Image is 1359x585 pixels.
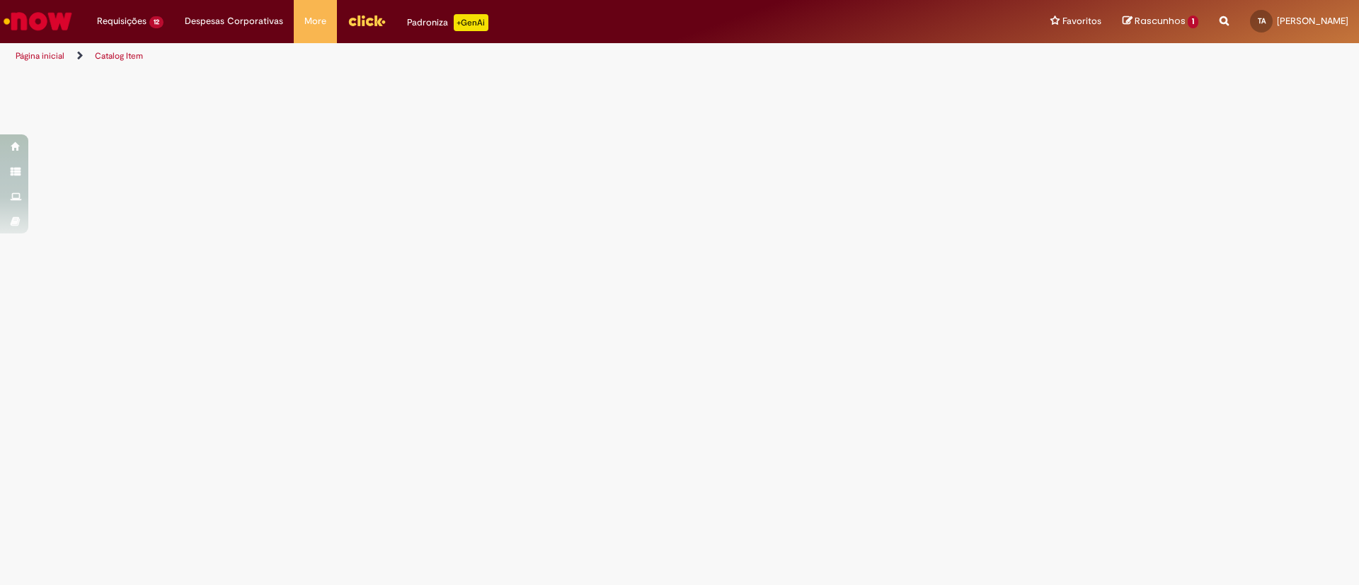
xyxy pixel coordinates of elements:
[348,10,386,31] img: click_logo_yellow_360x200.png
[1,7,74,35] img: ServiceNow
[97,14,147,28] span: Requisições
[1123,15,1198,28] a: Rascunhos
[454,14,488,31] p: +GenAi
[1258,16,1266,25] span: TA
[1188,16,1198,28] span: 1
[11,43,895,69] ul: Trilhas de página
[149,16,164,28] span: 12
[95,50,143,62] a: Catalog Item
[1062,14,1101,28] span: Favoritos
[16,50,64,62] a: Página inicial
[407,14,488,31] div: Padroniza
[1135,14,1186,28] span: Rascunhos
[304,14,326,28] span: More
[185,14,283,28] span: Despesas Corporativas
[1277,15,1348,27] span: [PERSON_NAME]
